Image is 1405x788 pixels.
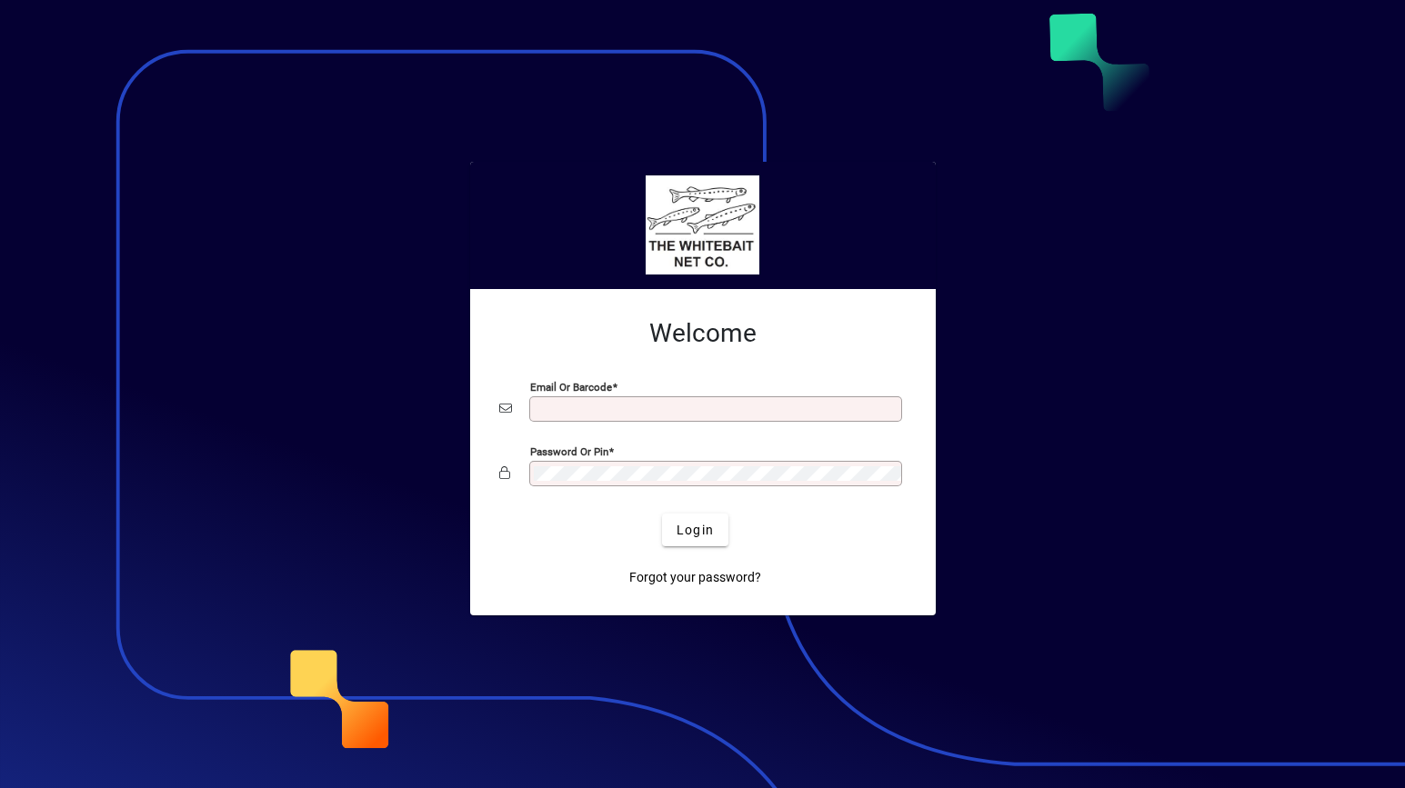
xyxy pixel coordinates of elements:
h2: Welcome [499,318,907,349]
mat-label: Password or Pin [530,445,608,458]
span: Login [677,521,714,540]
a: Forgot your password? [622,561,768,593]
span: Forgot your password? [629,568,761,587]
mat-label: Email or Barcode [530,381,612,394]
button: Login [662,514,728,546]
